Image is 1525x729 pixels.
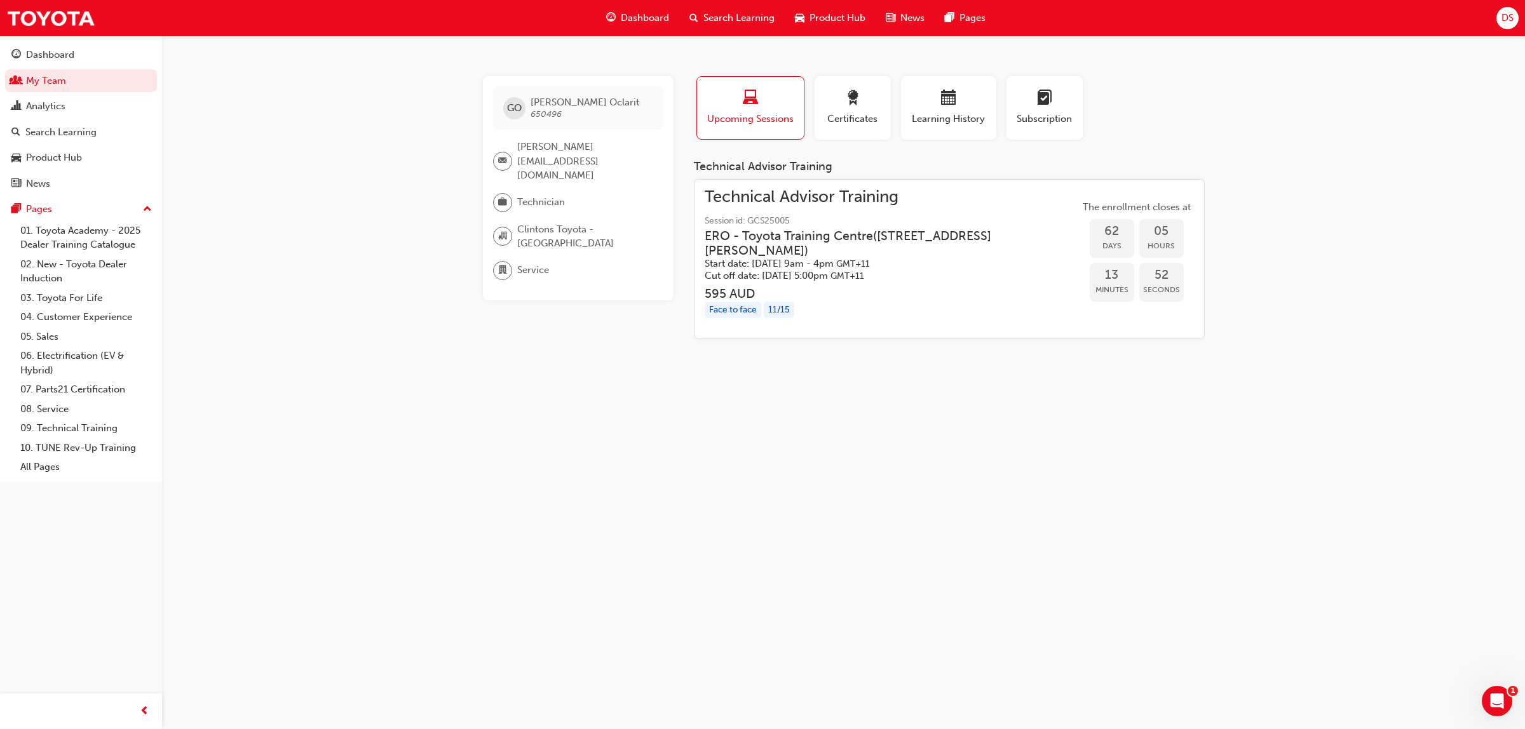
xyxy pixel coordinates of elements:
span: guage-icon [606,10,616,26]
span: 05 [1139,224,1184,239]
span: Search Learning [703,11,775,25]
span: search-icon [689,10,698,26]
a: 03. Toyota For Life [15,288,157,308]
span: learningplan-icon [1037,90,1052,107]
span: department-icon [498,262,507,279]
a: 07. Parts21 Certification [15,380,157,399]
span: up-icon [143,201,152,218]
span: GO [507,101,522,116]
span: 650496 [531,109,562,119]
span: news-icon [886,10,895,26]
span: Service [517,263,549,278]
a: My Team [5,69,157,93]
span: Days [1090,239,1134,253]
span: search-icon [11,127,20,138]
div: 11 / 15 [764,302,794,319]
a: Analytics [5,95,157,118]
button: Upcoming Sessions [696,76,804,140]
a: Dashboard [5,43,157,67]
a: 10. TUNE Rev-Up Training [15,438,157,458]
img: Trak [6,4,95,32]
div: Face to face [705,302,761,319]
span: 62 [1090,224,1134,239]
span: Learning History [911,112,987,126]
span: briefcase-icon [498,194,507,211]
button: Pages [5,197,157,221]
span: Seconds [1139,283,1184,297]
a: 04. Customer Experience [15,307,157,327]
div: News [26,177,50,191]
a: Technical Advisor TrainingSession id: GCS25005ERO - Toyota Training Centre([STREET_ADDRESS][PERSO... [705,190,1194,329]
a: All Pages [15,457,157,477]
button: Certificates [815,76,891,140]
span: guage-icon [11,50,21,61]
span: [PERSON_NAME] Oclarit [531,97,639,108]
span: The enrollment closes at [1080,200,1194,215]
div: Analytics [26,99,65,114]
h5: Start date: [DATE] 9am - 4pm [705,258,1059,270]
button: Subscription [1006,76,1083,140]
a: Search Learning [5,121,157,144]
div: Dashboard [26,48,74,62]
span: [PERSON_NAME][EMAIL_ADDRESS][DOMAIN_NAME] [517,140,653,183]
span: Product Hub [810,11,865,25]
span: 1 [1508,686,1518,696]
a: guage-iconDashboard [596,5,679,31]
a: 08. Service [15,399,157,419]
span: car-icon [795,10,804,26]
a: News [5,172,157,196]
span: 52 [1139,268,1184,283]
span: Dashboard [621,11,669,25]
a: Product Hub [5,146,157,170]
button: DS [1496,7,1519,29]
div: Search Learning [25,125,97,140]
a: 06. Electrification (EV & Hybrid) [15,346,157,380]
h3: 595 AUD [705,286,1080,301]
a: search-iconSearch Learning [679,5,785,31]
span: email-icon [498,153,507,170]
div: Technical Advisor Training [694,160,1205,174]
span: Australian Eastern Daylight Time GMT+11 [830,271,864,281]
span: Australian Eastern Daylight Time GMT+11 [836,258,870,269]
span: Technical Advisor Training [705,190,1080,204]
span: Hours [1139,239,1184,253]
div: Pages [26,202,52,217]
span: award-icon [845,90,860,107]
h5: Cut off date: [DATE] 5:00pm [705,270,1059,282]
a: 01. Toyota Academy - 2025 Dealer Training Catalogue [15,221,157,255]
span: Session id: GCS25005 [705,214,1080,229]
a: 09. Technical Training [15,418,157,438]
span: people-icon [11,76,21,87]
span: prev-icon [140,704,149,719]
div: Product Hub [26,150,82,165]
span: 13 [1090,268,1134,283]
span: Technician [517,195,565,210]
span: organisation-icon [498,228,507,244]
span: Clintons Toyota - [GEOGRAPHIC_DATA] [517,222,653,251]
span: Subscription [1016,112,1073,126]
span: chart-icon [11,101,21,112]
a: pages-iconPages [935,5,996,31]
span: News [900,11,925,25]
a: 02. New - Toyota Dealer Induction [15,255,157,288]
h3: ERO - Toyota Training Centre ( [STREET_ADDRESS][PERSON_NAME] ) [705,229,1059,258]
button: Learning History [901,76,996,140]
span: pages-icon [945,10,954,26]
a: car-iconProduct Hub [785,5,876,31]
span: pages-icon [11,204,21,215]
span: DS [1501,11,1514,25]
span: Pages [959,11,986,25]
span: laptop-icon [743,90,758,107]
span: car-icon [11,152,21,164]
iframe: Intercom live chat [1482,686,1512,716]
button: DashboardMy TeamAnalyticsSearch LearningProduct HubNews [5,41,157,197]
a: 05. Sales [15,327,157,347]
span: Minutes [1090,283,1134,297]
span: Upcoming Sessions [707,112,794,126]
span: news-icon [11,178,21,190]
span: calendar-icon [941,90,956,107]
a: news-iconNews [876,5,935,31]
span: Certificates [824,112,881,126]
